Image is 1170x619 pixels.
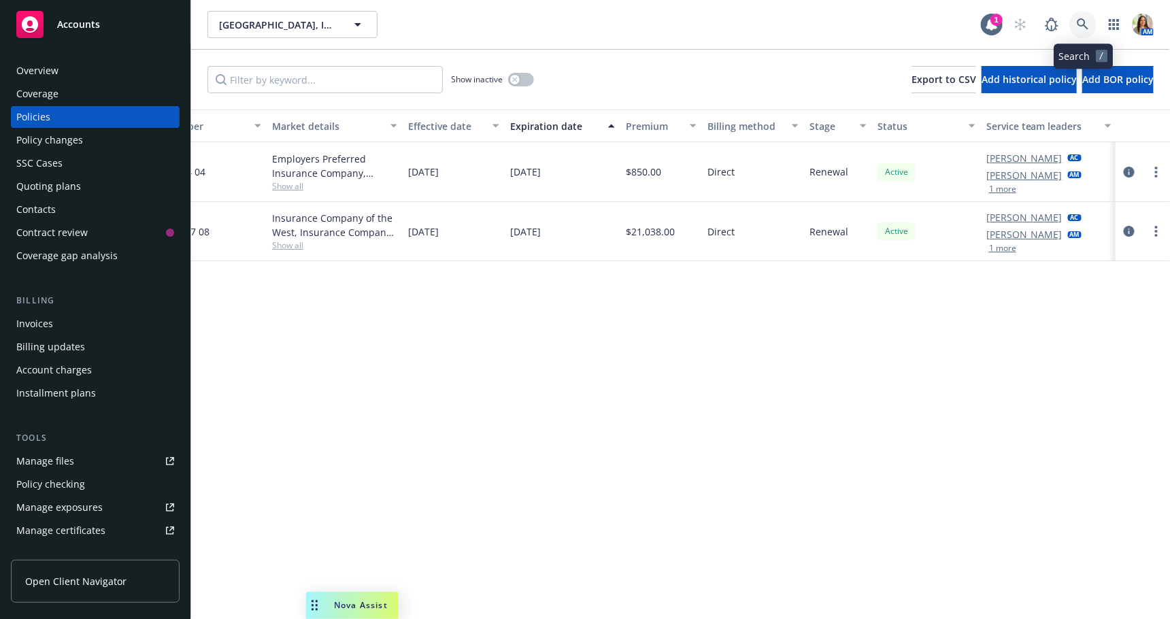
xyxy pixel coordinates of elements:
[57,19,100,30] span: Accounts
[989,185,1016,193] button: 1 more
[809,224,848,239] span: Renewal
[986,168,1063,182] a: [PERSON_NAME]
[707,224,735,239] span: Direct
[11,313,180,335] a: Invoices
[620,110,702,142] button: Premium
[626,224,675,239] span: $21,038.00
[510,224,541,239] span: [DATE]
[809,119,852,133] div: Stage
[707,165,735,179] span: Direct
[982,66,1077,93] button: Add historical policy
[16,106,50,128] div: Policies
[510,165,541,179] span: [DATE]
[16,450,74,472] div: Manage files
[11,245,180,267] a: Coverage gap analysis
[883,225,910,237] span: Active
[11,294,180,307] div: Billing
[16,359,92,381] div: Account charges
[334,599,388,611] span: Nova Assist
[408,224,439,239] span: [DATE]
[11,336,180,358] a: Billing updates
[1101,11,1128,38] a: Switch app
[1121,164,1137,180] a: circleInformation
[986,151,1063,165] a: [PERSON_NAME]
[11,199,180,220] a: Contacts
[986,119,1097,133] div: Service team leaders
[989,244,1016,252] button: 1 more
[16,543,85,565] div: Manage claims
[626,119,682,133] div: Premium
[272,152,397,180] div: Employers Preferred Insurance Company, Employers Insurance Group
[1148,164,1165,180] a: more
[11,431,180,445] div: Tools
[16,60,58,82] div: Overview
[809,165,848,179] span: Renewal
[16,175,81,197] div: Quoting plans
[990,12,1003,24] div: 1
[1121,223,1137,239] a: circleInformation
[1069,11,1097,38] a: Search
[11,520,180,541] a: Manage certificates
[16,473,85,495] div: Policy checking
[11,5,180,44] a: Accounts
[16,222,88,244] div: Contract review
[403,110,505,142] button: Effective date
[1132,14,1154,35] img: photo
[11,129,180,151] a: Policy changes
[272,211,397,239] div: Insurance Company of the West, Insurance Company of the West (ICW)
[1082,66,1154,93] button: Add BOR policy
[451,73,503,85] span: Show inactive
[11,175,180,197] a: Quoting plans
[16,129,83,151] div: Policy changes
[16,497,103,518] div: Manage exposures
[16,245,118,267] div: Coverage gap analysis
[272,239,397,251] span: Show all
[872,110,981,142] button: Status
[1082,73,1154,86] span: Add BOR policy
[16,83,58,105] div: Coverage
[25,574,127,588] span: Open Client Navigator
[883,166,910,178] span: Active
[267,110,403,142] button: Market details
[16,520,105,541] div: Manage certificates
[11,543,180,565] a: Manage claims
[16,336,85,358] div: Billing updates
[16,313,53,335] div: Invoices
[804,110,872,142] button: Stage
[272,180,397,192] span: Show all
[707,119,784,133] div: Billing method
[981,110,1117,142] button: Service team leaders
[16,152,63,174] div: SSC Cases
[408,165,439,179] span: [DATE]
[11,382,180,404] a: Installment plans
[986,210,1063,224] a: [PERSON_NAME]
[219,18,337,32] span: [GEOGRAPHIC_DATA], Inc.
[131,110,267,142] button: Policy number
[877,119,960,133] div: Status
[626,165,661,179] span: $850.00
[408,119,484,133] div: Effective date
[207,11,378,38] button: [GEOGRAPHIC_DATA], Inc.
[136,119,246,133] div: Policy number
[306,592,399,619] button: Nova Assist
[986,227,1063,241] a: [PERSON_NAME]
[11,152,180,174] a: SSC Cases
[1148,223,1165,239] a: more
[11,359,180,381] a: Account charges
[207,66,443,93] input: Filter by keyword...
[702,110,804,142] button: Billing method
[11,473,180,495] a: Policy checking
[505,110,620,142] button: Expiration date
[912,73,976,86] span: Export to CSV
[11,497,180,518] a: Manage exposures
[1007,11,1034,38] a: Start snowing
[16,199,56,220] div: Contacts
[11,83,180,105] a: Coverage
[11,60,180,82] a: Overview
[510,119,600,133] div: Expiration date
[306,592,323,619] div: Drag to move
[272,119,382,133] div: Market details
[11,106,180,128] a: Policies
[11,450,180,472] a: Manage files
[11,222,180,244] a: Contract review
